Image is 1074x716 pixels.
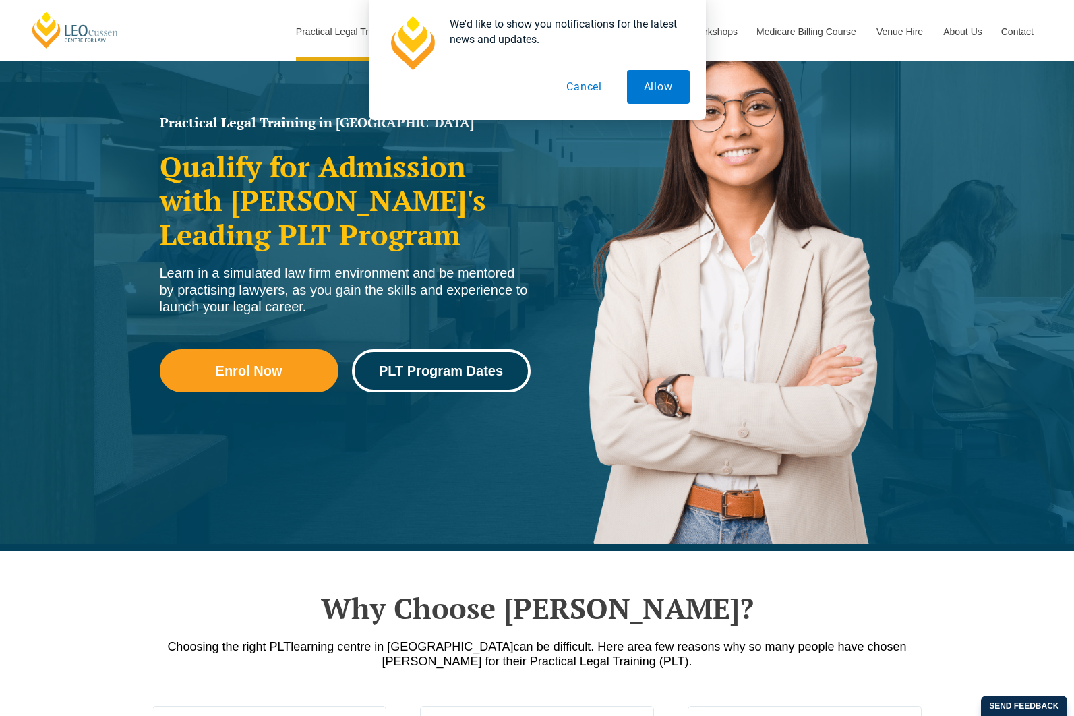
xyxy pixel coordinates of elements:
[379,364,503,378] span: PLT Program Dates
[160,150,531,251] h2: Qualify for Admission with [PERSON_NAME]'s Leading PLT Program
[216,364,282,378] span: Enrol Now
[167,640,291,653] span: Choosing the right PLT
[153,591,922,625] h2: Why Choose [PERSON_NAME]?
[153,639,922,669] p: a few reasons why so many people have chosen [PERSON_NAME] for their Practical Legal Training (PLT).
[160,265,531,316] div: Learn in a simulated law firm environment and be mentored by practising lawyers, as you gain the ...
[291,640,513,653] span: learning centre in [GEOGRAPHIC_DATA]
[160,116,531,129] h1: Practical Legal Training in [GEOGRAPHIC_DATA]
[352,349,531,392] a: PLT Program Dates
[514,640,645,653] span: can be difficult. Here are
[385,16,439,70] img: notification icon
[439,16,690,47] div: We'd like to show you notifications for the latest news and updates.
[160,349,338,392] a: Enrol Now
[549,70,619,104] button: Cancel
[627,70,690,104] button: Allow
